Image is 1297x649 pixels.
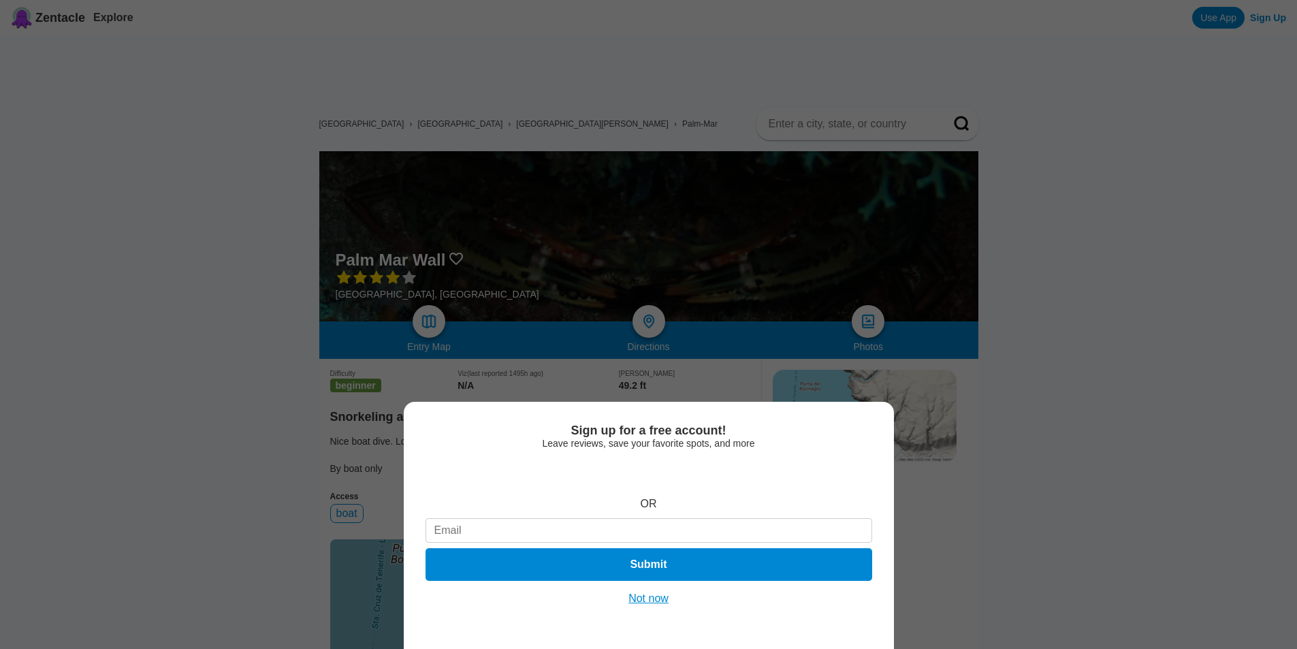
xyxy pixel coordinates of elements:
div: OR [641,498,657,510]
button: Not now [624,592,673,605]
button: Submit [426,548,872,581]
div: Sign up for a free account! [426,424,872,438]
div: Leave reviews, save your favorite spots, and more [426,438,872,449]
input: Email [426,518,872,543]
